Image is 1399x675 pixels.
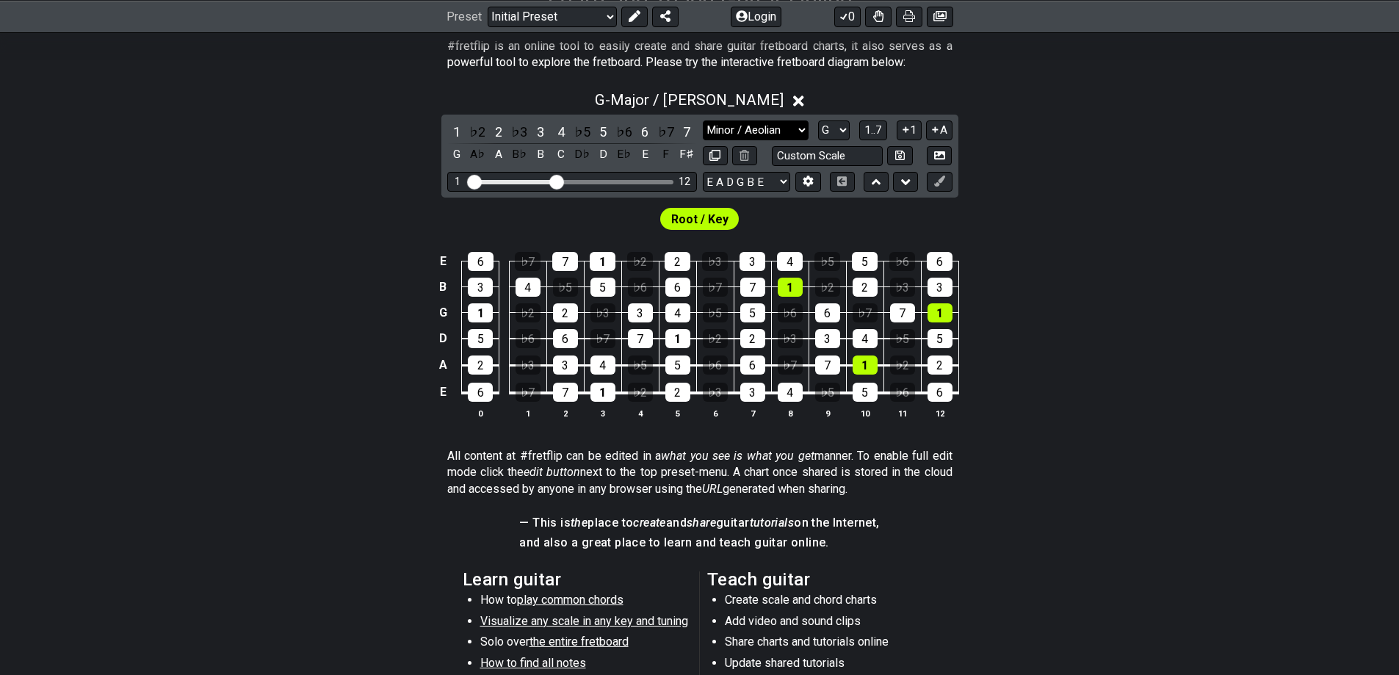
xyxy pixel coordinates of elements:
[516,355,541,375] div: ♭3
[553,383,578,402] div: 7
[590,329,615,348] div: ♭7
[659,405,696,421] th: 5
[635,145,654,165] div: toggle pitch class
[593,122,612,142] div: toggle scale degree
[740,329,765,348] div: 2
[815,329,840,348] div: 3
[552,145,571,165] div: toggle pitch class
[519,515,879,531] h4: — This is place to and guitar on the Internet,
[928,303,952,322] div: 1
[635,122,654,142] div: toggle scale degree
[665,252,690,271] div: 2
[628,303,653,322] div: 3
[740,278,765,297] div: 7
[889,252,915,271] div: ♭6
[468,145,487,165] div: toggle pitch class
[553,278,578,297] div: ♭5
[671,209,729,230] span: First enable full edit mode to edit
[890,383,915,402] div: ♭6
[853,278,878,297] div: 2
[928,355,952,375] div: 2
[489,145,508,165] div: toggle pitch class
[621,405,659,421] th: 4
[552,122,571,142] div: toggle scale degree
[468,329,493,348] div: 5
[703,355,728,375] div: ♭6
[771,405,809,421] th: 8
[890,278,915,297] div: ♭3
[734,405,771,421] th: 7
[434,378,452,406] td: E
[725,634,934,654] li: Share charts and tutorials online
[657,122,676,142] div: toggle scale degree
[524,465,580,479] em: edit button
[703,329,728,348] div: ♭2
[573,122,592,142] div: toggle scale degree
[665,355,690,375] div: 5
[703,146,728,166] button: Copy
[750,516,795,530] em: tutorials
[815,278,840,297] div: ♭2
[887,146,912,166] button: Store user defined scale
[447,10,482,24] span: Preset
[896,6,922,26] button: Print
[628,383,653,402] div: ♭2
[687,516,716,530] em: share
[447,38,952,71] p: #fretflip is an online tool to easily create and share guitar fretboard charts, it also serves as...
[652,6,679,26] button: Share Preset
[529,635,629,649] span: the entire fretboard
[519,535,879,551] h4: and also a great place to learn and teach guitar online.
[615,145,634,165] div: toggle pitch class
[661,449,814,463] em: what you see is what you get
[468,278,493,297] div: 3
[480,656,586,670] span: How to find all notes
[455,176,460,188] div: 1
[627,252,653,271] div: ♭2
[516,329,541,348] div: ♭6
[590,383,615,402] div: 1
[590,303,615,322] div: ♭3
[732,146,757,166] button: Delete
[853,355,878,375] div: 1
[679,176,690,188] div: 12
[731,6,781,26] button: Login
[462,405,499,421] th: 0
[740,252,765,271] div: 3
[852,252,878,271] div: 5
[531,145,550,165] div: toggle pitch class
[468,122,487,142] div: toggle scale degree
[665,278,690,297] div: 6
[890,303,915,322] div: 7
[480,592,690,613] li: How to
[552,252,578,271] div: 7
[434,352,452,379] td: A
[633,516,665,530] em: create
[778,383,803,402] div: 4
[515,252,541,271] div: ♭7
[531,122,550,142] div: toggle scale degree
[480,634,690,654] li: Solo over
[468,303,493,322] div: 1
[927,6,953,26] button: Create image
[447,172,697,192] div: Visible fret range
[830,172,855,192] button: Toggle horizontal chord view
[864,172,889,192] button: Move up
[815,355,840,375] div: 7
[859,120,887,140] button: 1..7
[928,278,952,297] div: 3
[434,249,452,275] td: E
[517,593,623,607] span: play common chords
[571,516,588,530] em: the
[926,120,952,140] button: A
[468,252,494,271] div: 6
[865,6,892,26] button: Toggle Dexterity for all fretkits
[434,300,452,325] td: G
[553,329,578,348] div: 6
[864,123,882,137] span: 1..7
[480,614,688,628] span: Visualize any scale in any key and tuning
[725,613,934,634] li: Add video and sound clips
[573,145,592,165] div: toggle pitch class
[809,405,846,421] th: 9
[795,172,820,192] button: Edit Tuning
[468,383,493,402] div: 6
